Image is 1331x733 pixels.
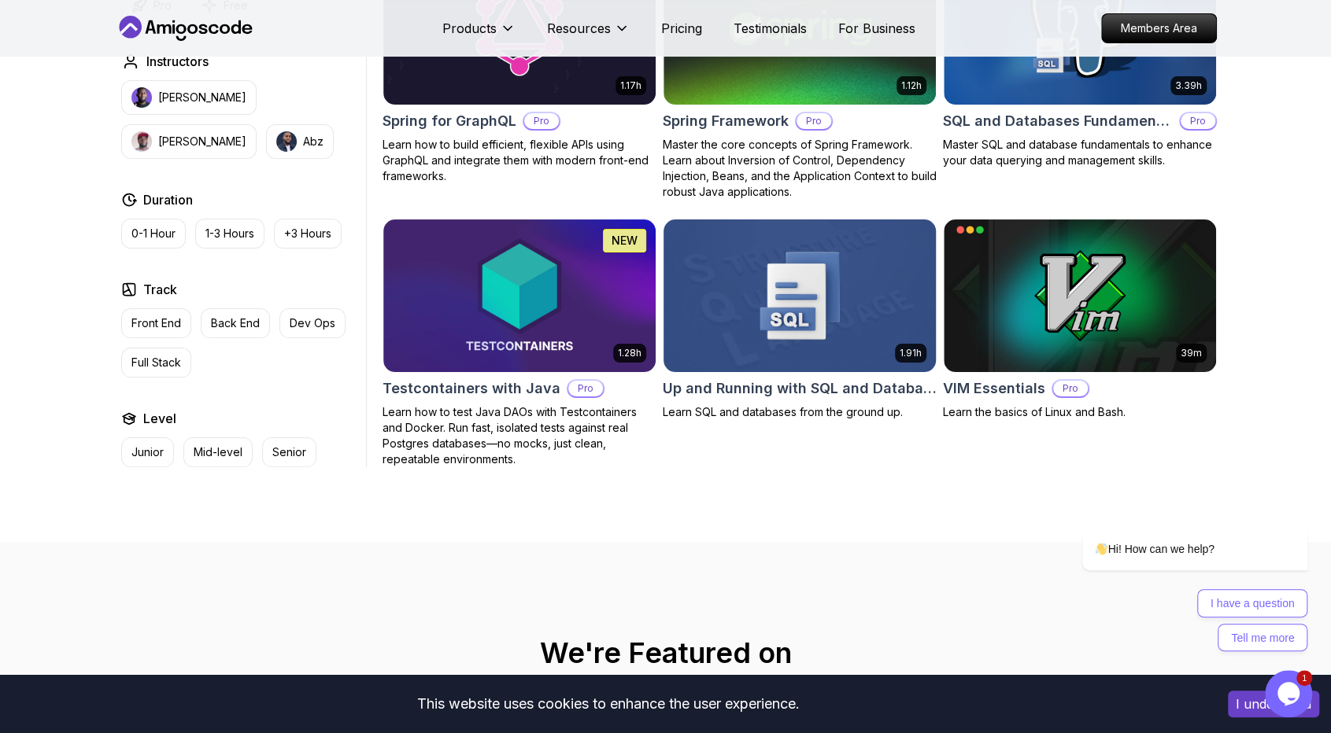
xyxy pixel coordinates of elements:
h2: Spring for GraphQL [383,110,516,132]
a: For Business [838,19,915,38]
button: Resources [547,19,630,50]
p: 3.39h [1175,79,1202,92]
p: 1-3 Hours [205,226,254,241]
button: Accept cookies [1228,691,1319,717]
p: [PERSON_NAME] [158,134,246,149]
button: Products [442,19,516,50]
img: instructor img [276,131,297,152]
img: Testcontainers with Java card [383,219,656,372]
p: Resources [547,19,611,38]
h2: VIM Essentials [943,378,1045,400]
a: Testimonials [734,19,807,38]
p: 0-1 Hour [131,226,176,241]
p: [PERSON_NAME] [158,90,246,105]
p: Master the core concepts of Spring Framework. Learn about Inversion of Control, Dependency Inject... [663,137,937,200]
button: Junior [121,437,174,467]
p: Learn SQL and databases from the ground up. [663,404,937,420]
p: Front End [131,315,181,331]
p: Products [442,19,497,38]
iframe: chat widget [1032,387,1315,662]
div: This website uses cookies to enhance the user experience. [12,687,1204,721]
img: Up and Running with SQL and Databases card [656,215,942,375]
a: Members Area [1101,13,1217,43]
h2: Up and Running with SQL and Databases [663,378,937,400]
p: Mid-level [194,444,242,460]
p: Back End [211,315,260,331]
button: Senior [262,437,316,467]
p: 1.28h [618,347,641,359]
p: 1.12h [901,79,922,92]
p: Learn how to test Java DAOs with Testcontainers and Docker. Run fast, isolated tests against real... [383,404,656,467]
button: instructor imgAbz [266,124,334,159]
p: Learn how to build efficient, flexible APIs using GraphQL and integrate them with modern front-en... [383,137,656,184]
p: Pro [524,113,559,129]
p: Junior [131,444,164,460]
button: 0-1 Hour [121,219,186,249]
img: VIM Essentials card [944,219,1216,372]
button: instructor img[PERSON_NAME] [121,80,257,115]
h2: Instructors [146,52,209,71]
h2: Track [143,280,177,299]
p: 39m [1181,347,1202,359]
button: Front End [121,308,191,338]
h2: Level [143,409,176,428]
button: Mid-level [183,437,253,467]
p: NEW [612,233,638,249]
p: Full Stack [131,355,181,370]
a: Pricing [661,19,702,38]
button: Back End [201,308,270,338]
button: instructor img[PERSON_NAME] [121,124,257,159]
button: Full Stack [121,348,191,378]
h2: Duration [143,190,193,209]
p: Pro [568,381,603,396]
p: Senior [272,444,306,460]
button: 1-3 Hours [195,219,264,249]
p: 1.17h [620,79,641,92]
iframe: chat widget [1265,670,1315,717]
h2: Testcontainers with Java [383,378,560,400]
button: +3 Hours [274,219,342,249]
img: instructor img [131,87,152,108]
p: 1.91h [900,347,922,359]
p: Members Area [1102,14,1216,42]
a: VIM Essentials card39mVIM EssentialsProLearn the basics of Linux and Bash. [943,219,1217,420]
h2: We're Featured on [115,637,1217,669]
p: +3 Hours [284,226,331,241]
a: Testcontainers with Java card1.28hNEWTestcontainers with JavaProLearn how to test Java DAOs with ... [383,219,656,467]
a: Up and Running with SQL and Databases card1.91hUp and Running with SQL and DatabasesLearn SQL and... [663,219,937,420]
img: instructor img [131,131,152,152]
p: Pro [1053,381,1088,396]
p: Master SQL and database fundamentals to enhance your data querying and management skills. [943,137,1217,168]
p: Pro [797,113,831,129]
h2: Spring Framework [663,110,789,132]
p: Pro [1181,113,1215,129]
p: Dev Ops [290,315,335,331]
p: Learn the basics of Linux and Bash. [943,404,1217,420]
p: Abz [303,134,324,149]
h2: SQL and Databases Fundamentals [943,110,1173,132]
button: Dev Ops [279,308,346,338]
